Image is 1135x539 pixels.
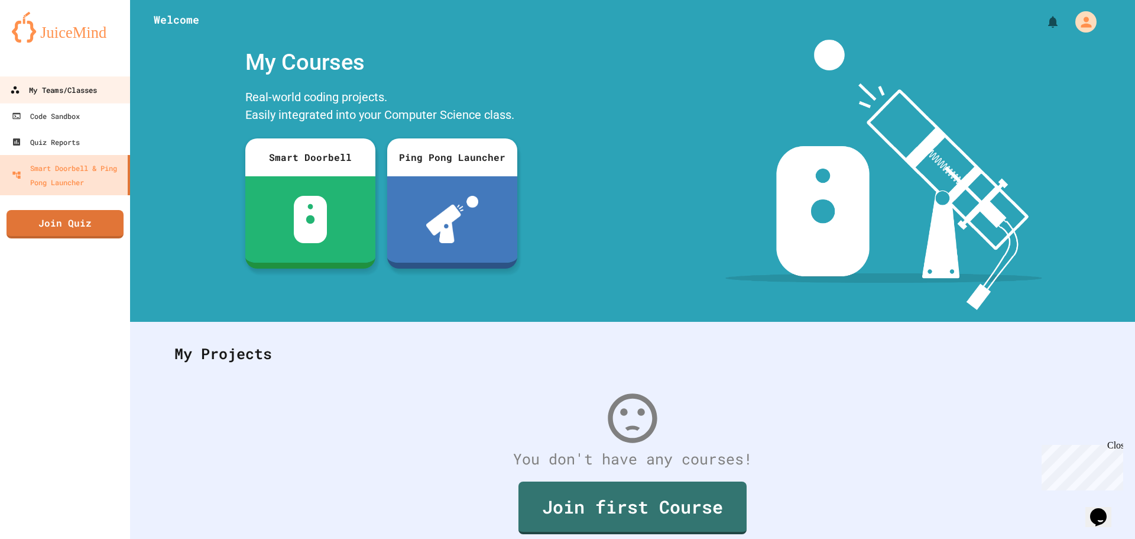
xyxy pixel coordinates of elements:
[1037,440,1123,490] iframe: chat widget
[725,40,1042,310] img: banner-image-my-projects.png
[163,448,1102,470] div: You don't have any courses!
[239,85,523,130] div: Real-world coding projects. Easily integrated into your Computer Science class.
[12,135,80,149] div: Quiz Reports
[294,196,327,243] img: sdb-white.svg
[245,138,375,176] div: Smart Doorbell
[12,161,123,189] div: Smart Doorbell & Ping Pong Launcher
[387,138,517,176] div: Ping Pong Launcher
[426,196,479,243] img: ppl-with-ball.png
[1085,492,1123,527] iframe: chat widget
[518,482,747,534] a: Join first Course
[1063,8,1100,35] div: My Account
[10,83,97,98] div: My Teams/Classes
[7,210,124,238] a: Join Quiz
[1024,12,1063,32] div: My Notifications
[5,5,82,75] div: Chat with us now!Close
[12,12,118,43] img: logo-orange.svg
[239,40,523,85] div: My Courses
[163,331,1102,377] div: My Projects
[12,109,80,123] div: Code Sandbox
